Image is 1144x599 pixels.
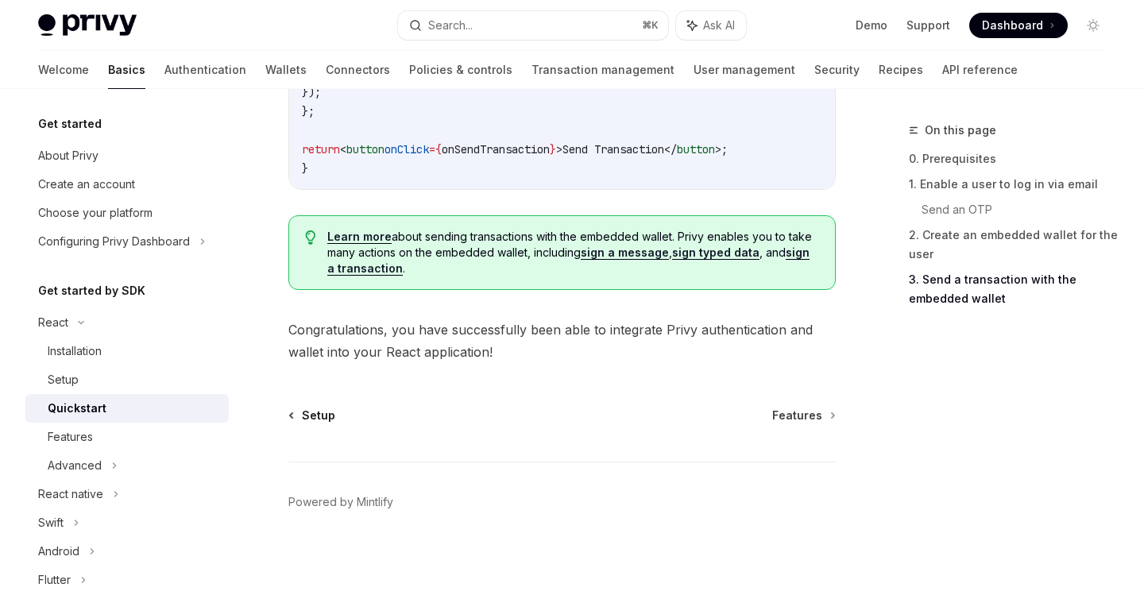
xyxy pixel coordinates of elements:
div: Features [48,427,93,446]
span: onSendTransaction [442,142,550,157]
div: Android [38,542,79,561]
a: Support [906,17,950,33]
a: Wallets [265,51,307,89]
span: button [346,142,385,157]
svg: Tip [305,230,316,245]
span: Setup [302,408,335,423]
a: Authentication [164,51,246,89]
a: Choose your platform [25,199,229,227]
div: About Privy [38,146,99,165]
span: > [556,142,562,157]
a: 2. Create an embedded wallet for the user [909,222,1119,267]
a: sign typed data [672,245,759,260]
div: Advanced [48,456,102,475]
span: Features [772,408,822,423]
a: Security [814,51,860,89]
span: > [715,142,721,157]
div: Installation [48,342,102,361]
span: return [302,142,340,157]
h5: Get started [38,114,102,133]
div: React native [38,485,103,504]
span: Send Transaction [562,142,664,157]
a: sign a message [581,245,669,260]
div: Search... [428,16,473,35]
h5: Get started by SDK [38,281,145,300]
a: 3. Send a transaction with the embedded wallet [909,267,1119,311]
span: On this page [925,121,996,140]
span: button [677,142,715,157]
a: About Privy [25,141,229,170]
img: light logo [38,14,137,37]
a: 0. Prerequisites [909,146,1119,172]
div: Setup [48,370,79,389]
div: Flutter [38,570,71,589]
a: Features [772,408,834,423]
span: { [435,142,442,157]
span: about sending transactions with the embedded wallet. Privy enables you to take many actions on th... [327,229,819,276]
button: Toggle dark mode [1080,13,1106,38]
a: Learn more [327,230,392,244]
span: < [340,142,346,157]
div: Create an account [38,175,135,194]
a: Create an account [25,170,229,199]
a: Connectors [326,51,390,89]
div: React [38,313,68,332]
a: Recipes [879,51,923,89]
span: Congratulations, you have successfully been able to integrate Privy authentication and wallet int... [288,319,836,363]
a: User management [694,51,795,89]
span: } [550,142,556,157]
span: Dashboard [982,17,1043,33]
a: Welcome [38,51,89,89]
div: Choose your platform [38,203,153,222]
button: Search...⌘K [398,11,667,40]
a: Policies & controls [409,51,512,89]
a: Send an OTP [922,197,1119,222]
a: 1. Enable a user to log in via email [909,172,1119,197]
a: Setup [290,408,335,423]
a: API reference [942,51,1018,89]
a: Transaction management [531,51,674,89]
div: Swift [38,513,64,532]
span: = [429,142,435,157]
span: ; [721,142,728,157]
span: </ [664,142,677,157]
span: } [302,161,308,176]
span: Ask AI [703,17,735,33]
div: Quickstart [48,399,106,418]
div: Configuring Privy Dashboard [38,232,190,251]
a: Basics [108,51,145,89]
span: }; [302,104,315,118]
a: Installation [25,337,229,365]
span: onClick [385,142,429,157]
a: Features [25,423,229,451]
button: Ask AI [676,11,746,40]
a: Demo [856,17,887,33]
a: Dashboard [969,13,1068,38]
span: ⌘ K [642,19,659,32]
a: Quickstart [25,394,229,423]
a: Setup [25,365,229,394]
a: Powered by Mintlify [288,494,393,510]
span: }); [302,85,321,99]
